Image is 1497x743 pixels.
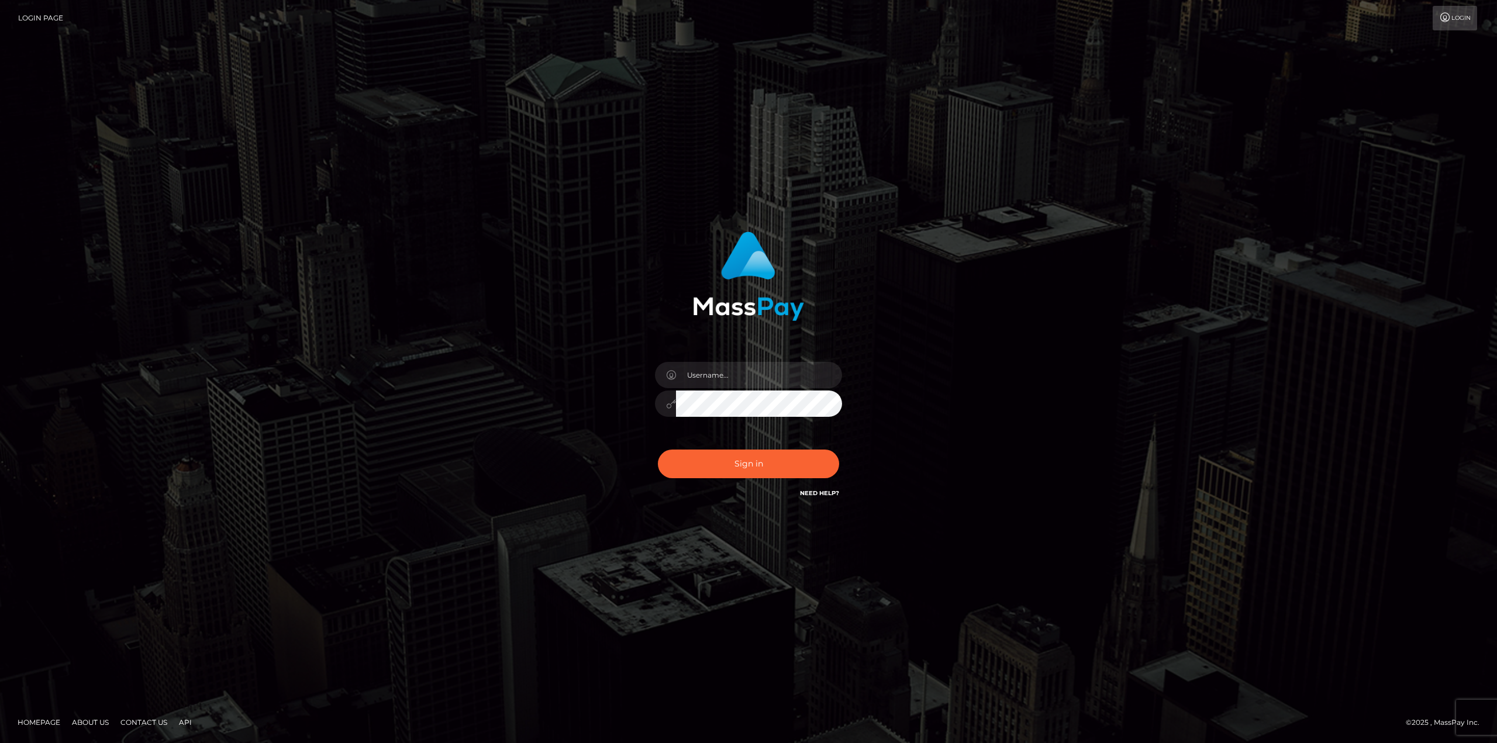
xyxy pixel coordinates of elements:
[18,6,63,30] a: Login Page
[1406,716,1488,729] div: © 2025 , MassPay Inc.
[67,713,113,731] a: About Us
[174,713,196,731] a: API
[658,450,839,478] button: Sign in
[800,489,839,497] a: Need Help?
[676,362,842,388] input: Username...
[13,713,65,731] a: Homepage
[116,713,172,731] a: Contact Us
[1433,6,1477,30] a: Login
[693,231,804,321] img: MassPay Login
